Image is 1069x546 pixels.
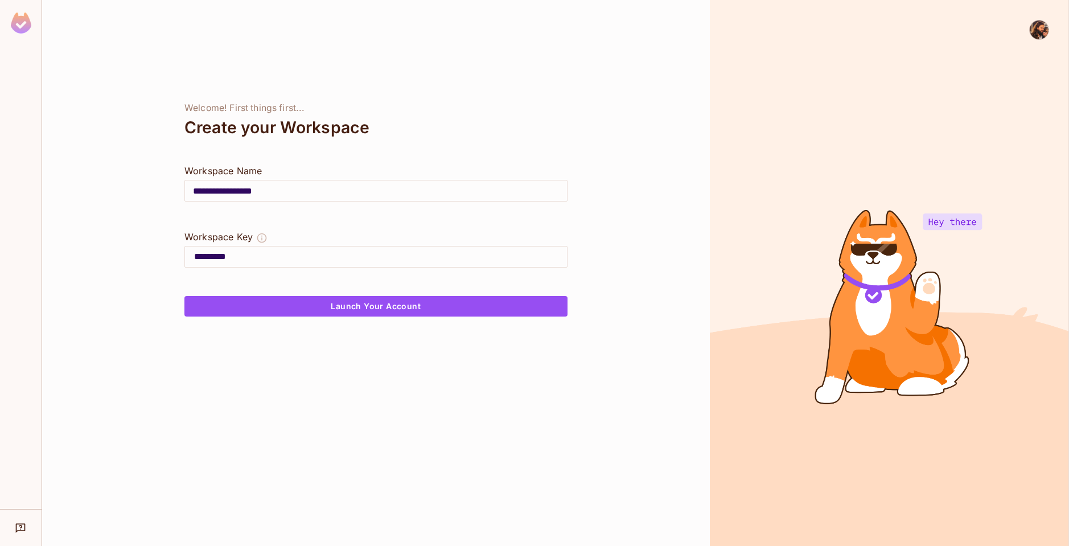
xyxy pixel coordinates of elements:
img: Marcus Feitoza [1030,20,1049,39]
div: Create your Workspace [184,114,568,141]
div: Welcome! First things first... [184,102,568,114]
div: Workspace Key [184,230,253,244]
div: Help & Updates [8,516,34,539]
img: SReyMgAAAABJRU5ErkJggg== [11,13,31,34]
button: The Workspace Key is unique, and serves as the identifier of your workspace. [256,230,268,246]
button: Launch Your Account [184,296,568,317]
div: Workspace Name [184,164,568,178]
